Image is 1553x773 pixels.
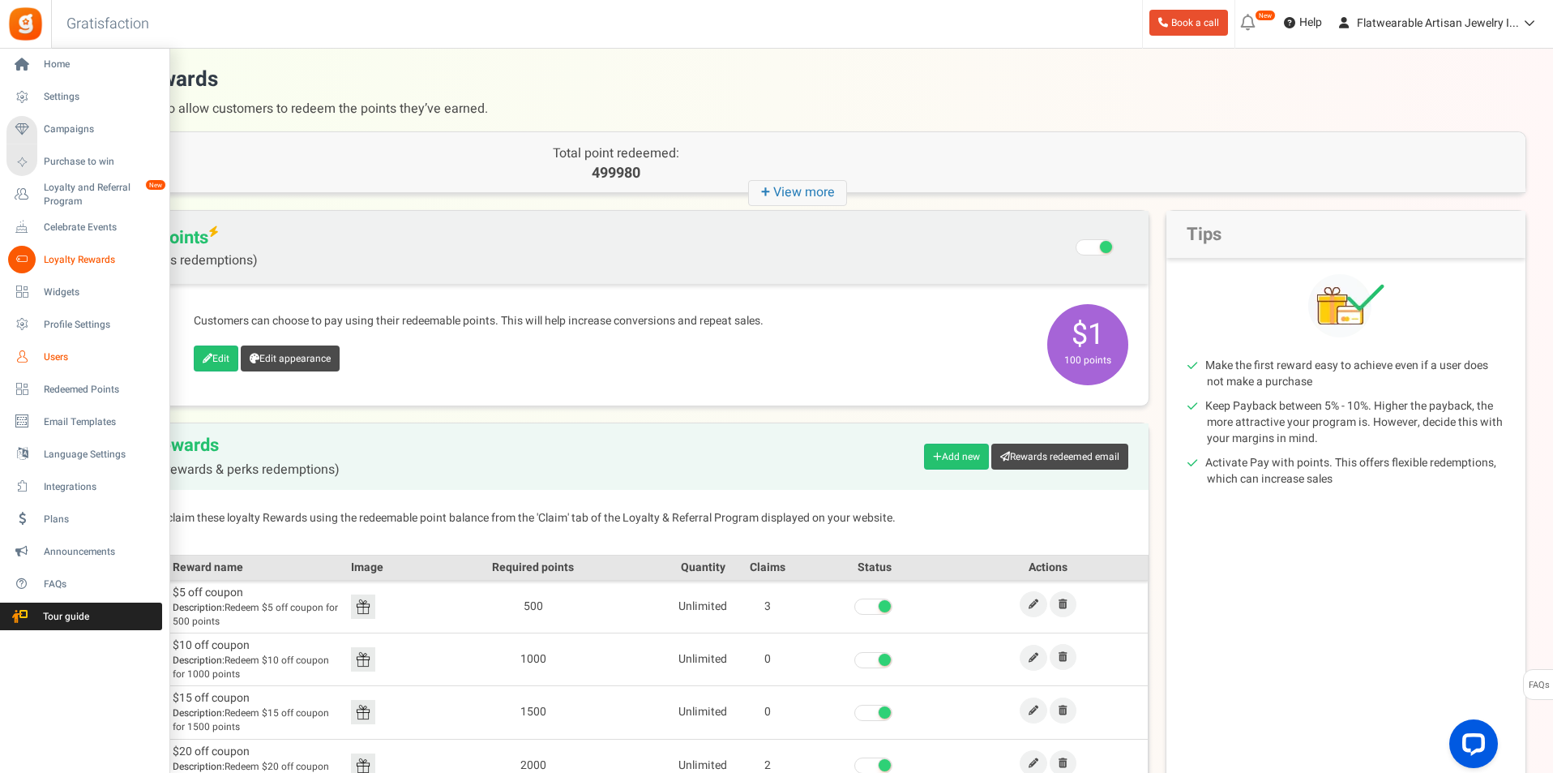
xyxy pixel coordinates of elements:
em: New [1255,10,1276,21]
td: 0 [735,686,800,739]
span: Home [44,58,157,71]
b: Description: [173,653,225,668]
a: Remove [1050,698,1076,724]
a: Widgets [6,278,162,306]
a: Rewards redeemed email [991,444,1128,470]
img: Reward [351,700,375,724]
span: Users [44,350,157,364]
a: Profile Settings [6,311,162,338]
span: Loyalty Rewards [44,253,157,267]
i: View more [748,180,847,206]
td: $15 off coupon [169,686,347,739]
img: Reward [351,647,375,672]
a: Redeemed Points [6,376,162,403]
span: Widgets [44,286,157,299]
p: Customers can choose to pay using their redeemable points. This will help increase conversions an... [194,313,1031,329]
a: Help [1277,10,1328,36]
span: Flatwearable Artisan Jewelry I... [1357,15,1519,32]
a: Settings [6,84,162,111]
a: Edit appearance [241,346,340,371]
span: Loyalty and Referral Program [44,181,162,208]
a: Purchase to win [6,148,162,176]
th: Quantity [670,555,735,580]
span: Redeem $5 off coupon for 500 points [173,601,343,629]
a: Integrations [6,473,162,500]
span: Pay with points [88,227,258,268]
span: Celebrate Events [44,221,157,234]
th: Reward name [169,555,347,580]
td: 1500 [396,686,670,739]
td: Unlimited [670,580,735,633]
span: Multiple options to allow customers to redeem the points they’ve earned. [67,94,1526,123]
a: Plans [6,505,162,533]
th: Claims [735,555,800,580]
td: 3 [735,580,800,633]
a: Announcements [6,538,162,565]
p: 499980 [434,163,798,184]
li: Make the first reward easy to achieve even if a user does not make a purchase [1207,358,1505,390]
h3: Gratisfaction [49,8,167,41]
th: Status [800,555,948,580]
h2: Loyalty Rewards [88,436,340,478]
td: Unlimited [670,686,735,739]
a: Email Templates [6,408,162,436]
span: Tour guide [7,610,121,624]
a: Remove [1050,591,1076,617]
a: Language Settings [6,440,162,468]
span: Email Templates [44,415,157,429]
img: Tips [1308,274,1384,337]
span: (Fixed points rewards & perks redemptions) [88,463,340,478]
span: Settings [44,90,157,104]
td: $10 off coupon [169,633,347,685]
a: Book a call [1149,10,1228,36]
h2: Tips [1166,211,1525,258]
span: Campaigns [44,122,157,136]
a: FAQs [6,570,162,598]
span: (Flexible points redemptions) [88,253,258,268]
a: Remove [1050,644,1076,670]
a: Loyalty and Referral Program New [6,181,162,208]
a: Loyalty Rewards [6,246,162,273]
td: Unlimited [670,633,735,685]
small: 100 points [1051,353,1124,367]
li: Activate Pay with points. This offers flexible redemptions, which can increase sales [1207,455,1505,487]
li: Keep Payback between 5% - 10%. Higher the payback, the more attractive your program is. However, ... [1207,398,1505,447]
span: FAQs [44,578,157,591]
a: Home [6,51,162,79]
em: New [145,179,166,191]
span: $1 [1047,304,1128,385]
a: Users [6,343,162,371]
th: Actions [949,555,1149,580]
a: Edit [194,346,238,371]
span: Language Settings [44,448,157,462]
span: Purchase to win [44,155,157,169]
b: Description: [173,600,225,615]
a: Add new [924,444,989,470]
td: 1000 [396,633,670,685]
b: Description: [173,706,225,720]
span: Help [1295,15,1322,31]
span: Plans [44,513,157,526]
strong: + [761,181,773,204]
span: Integrations [44,480,157,494]
td: 0 [735,633,800,685]
img: Gratisfaction [7,6,44,42]
a: Campaigns [6,116,162,144]
td: 500 [396,580,670,633]
p: Customers can claim these loyalty Rewards using the redeemable point balance from the 'Claim' tab... [88,510,1128,526]
h1: Loyalty rewards [67,65,1526,123]
span: FAQs [1528,670,1550,701]
a: Edit [1020,698,1047,724]
p: Total point redeemed: [434,144,798,163]
a: Edit [1020,591,1047,617]
span: Announcements [44,545,157,559]
span: Redeem $15 off coupon for 1500 points [173,706,343,734]
span: Profile Settings [44,318,157,332]
td: $5 off coupon [169,580,347,633]
span: Redeemed Points [44,383,157,397]
a: Edit [1020,645,1047,671]
a: Celebrate Events [6,213,162,241]
th: Required points [396,555,670,580]
img: Reward [351,595,375,619]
